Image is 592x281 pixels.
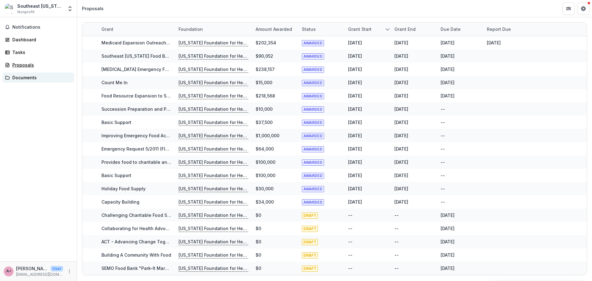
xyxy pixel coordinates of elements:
div: $100,000 [256,172,275,179]
div: [DATE] [394,53,408,59]
div: $202,354 [256,39,276,46]
div: [DATE] [394,199,408,205]
a: Tasks [2,47,74,57]
div: $218,568 [256,93,275,99]
div: $0 [256,265,261,271]
p: [US_STATE] Foundation for Health [179,119,248,126]
div: [DATE] [394,185,408,192]
div: Grant [98,23,175,36]
div: Report Due [483,26,515,32]
a: Dashboard [2,35,74,45]
div: -- [441,119,445,126]
a: Count Me In [101,80,128,85]
div: [DATE] [441,39,454,46]
div: [DATE] [441,66,454,72]
a: Succession Preparation and Planning [101,106,183,112]
p: [US_STATE] Foundation for Health [179,199,248,205]
div: $0 [256,238,261,245]
div: -- [394,252,399,258]
div: Grant end [391,23,437,36]
div: [DATE] [394,39,408,46]
div: [DATE] [441,93,454,99]
div: Documents [12,74,69,81]
a: [DATE] [487,40,501,45]
span: AWARDED [302,159,324,166]
div: -- [394,265,399,271]
div: Foundation [175,26,207,32]
div: [DATE] [348,106,362,112]
div: Report Due [483,23,529,36]
span: AWARDED [302,120,324,126]
a: Improving Emergency Food Access [101,133,176,138]
div: Dashboard [12,36,69,43]
p: [US_STATE] Foundation for Health [179,132,248,139]
div: Grant start [344,23,391,36]
a: Emergency Request 5/2011 (Flooding) [101,146,182,151]
div: Tasks [12,49,69,56]
div: -- [394,238,399,245]
span: AWARDED [302,93,324,99]
a: Holiday Food Supply [101,186,146,191]
div: Foundation [175,23,252,36]
div: Amanda Geske <ageske@semofoodbank.org> [6,269,11,273]
div: [DATE] [394,159,408,165]
div: [DATE] [348,199,362,205]
div: [DATE] [394,79,408,86]
div: [DATE] [441,265,454,271]
div: [DATE] [441,53,454,59]
p: [PERSON_NAME] <[EMAIL_ADDRESS][DOMAIN_NAME]> [16,265,48,272]
a: [MEDICAL_DATA] Emergency Fund Request - Food Banks [101,67,222,72]
div: $90,052 [256,53,273,59]
div: Due Date [437,23,483,36]
a: Medicaid Expansion Outreach, Enrollment and Renewal [101,40,221,45]
a: Challenging Charitable Food Systems for Healthy Equity [101,213,222,218]
div: [DATE] [348,159,362,165]
a: ACT - Advancing Change Together [101,239,177,244]
div: $34,000 [256,199,274,205]
a: Collaborating for Health Advocacy 'N Growing Equity (CHANGE) [101,226,238,231]
div: Grant [98,26,117,32]
p: [US_STATE] Foundation for Health [179,185,248,192]
div: $64,000 [256,146,274,152]
div: [DATE] [441,212,454,218]
p: [US_STATE] Foundation for Health [179,159,248,166]
a: Documents [2,72,74,83]
button: Notifications [2,22,74,32]
p: [US_STATE] Foundation for Health [179,265,248,272]
span: DRAFT [302,252,318,258]
p: [US_STATE] Foundation for Health [179,79,248,86]
a: Capacity Building [101,199,139,205]
div: Status [298,26,319,32]
span: AWARDED [302,199,324,205]
a: Southeast [US_STATE] Food Bank Medicaid Expansion Outreach and Enrollment [101,53,273,59]
div: [DATE] [394,119,408,126]
span: AWARDED [302,53,324,60]
div: -- [441,199,445,205]
span: AWARDED [302,106,324,113]
a: Provides food to charitable and disaster relief programs to 150 nonprofit hunger relief organizat... [101,159,351,165]
div: [DATE] [348,53,362,59]
div: -- [441,159,445,165]
button: Open entity switcher [66,2,74,15]
div: [DATE] [348,79,362,86]
div: -- [441,132,445,139]
div: $1,000,000 [256,132,279,139]
a: Basic Support [101,173,131,178]
p: [US_STATE] Foundation for Health [179,106,248,113]
span: AWARDED [302,173,324,179]
a: SEMO Food Bank "Park-It Markets" [101,266,176,271]
div: Status [298,23,344,36]
p: [US_STATE] Foundation for Health [179,39,248,46]
span: Notifications [12,25,72,30]
p: [US_STATE] Foundation for Health [179,93,248,99]
p: [US_STATE] Foundation for Health [179,212,248,219]
div: Grant end [391,26,419,32]
div: -- [348,265,352,271]
p: [EMAIL_ADDRESS][DOMAIN_NAME] [16,272,63,277]
div: [DATE] [394,66,408,72]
